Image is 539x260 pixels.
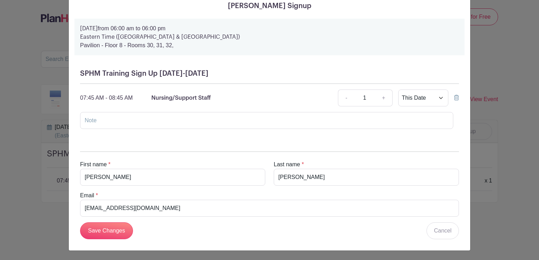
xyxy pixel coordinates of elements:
[274,160,300,169] label: Last name
[338,89,354,106] a: -
[74,2,465,10] h5: [PERSON_NAME] Signup
[80,41,459,50] p: Pavilion - Floor 8 - Rooms 30, 31, 32,
[80,222,133,239] input: Save Changes
[80,26,98,31] strong: [DATE]
[426,222,459,239] a: Cancel
[80,112,453,129] input: Note
[80,95,133,101] span: 07:45 AM - 08:45 AM
[80,69,459,78] h5: SPHM Training Sign Up [DATE]-[DATE]
[80,191,94,200] label: Email
[80,24,459,33] p: from 06:00 am to 06:00 pm
[151,95,211,101] span: Nursing/Support Staff
[80,160,107,169] label: First name
[80,34,240,40] strong: Eastern Time ([GEOGRAPHIC_DATA] & [GEOGRAPHIC_DATA])
[375,89,393,106] a: +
